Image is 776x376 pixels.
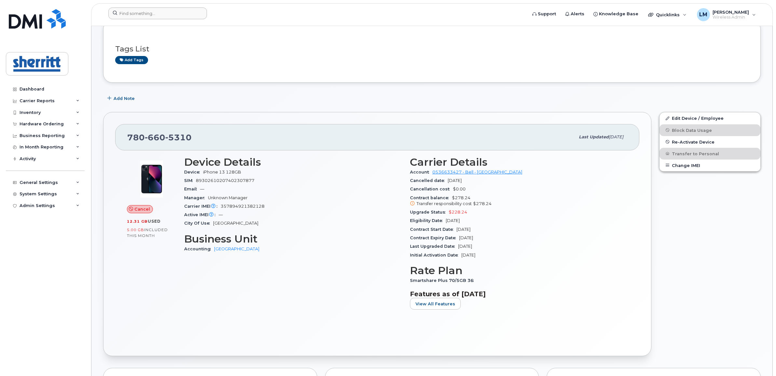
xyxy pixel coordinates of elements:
[660,124,760,136] button: Block Data Usage
[184,204,221,209] span: Carrier IMEI
[184,170,203,174] span: Device
[410,187,453,191] span: Cancellation cost
[660,160,760,171] button: Change IMEI
[456,227,470,232] span: [DATE]
[203,170,241,174] span: iPhone 13 128GB
[184,195,208,200] span: Manager
[410,278,477,283] span: Smartshare Plus 70/5GB 36
[579,134,609,139] span: Last updated
[410,265,628,276] h3: Rate Plan
[473,201,492,206] span: $278.24
[221,204,265,209] span: 357894921382128
[453,187,466,191] span: $0.00
[416,201,472,206] span: Transfer responsibility cost
[432,170,522,174] a: 0536633427 - Bell - [GEOGRAPHIC_DATA]
[148,219,161,224] span: used
[208,195,248,200] span: Unknown Manager
[410,178,448,183] span: Cancelled date
[571,11,584,17] span: Alerts
[184,187,200,191] span: Email
[561,7,589,21] a: Alerts
[660,136,760,148] button: Re-Activate Device
[699,11,707,19] span: LM
[459,235,473,240] span: [DATE]
[656,12,680,17] span: Quicklinks
[213,221,258,226] span: [GEOGRAPHIC_DATA]
[103,92,140,104] button: Add Note
[127,219,148,224] span: 12.31 GB
[219,212,223,217] span: —
[692,8,760,21] div: Luke Middlebrook
[458,244,472,249] span: [DATE]
[410,195,452,200] span: Contract balance
[528,7,561,21] a: Support
[184,246,214,251] span: Accounting
[184,221,213,226] span: City Of Use
[672,139,715,144] span: Re-Activate Device
[713,15,749,20] span: Wireless Admin
[184,212,219,217] span: Active IMEI
[538,11,556,17] span: Support
[115,56,148,64] a: Add tags
[165,132,192,142] span: 5310
[196,178,254,183] span: 89302610207402307877
[184,156,402,168] h3: Device Details
[410,253,461,258] span: Initial Activation Date
[115,45,749,53] h3: Tags List
[134,206,150,212] span: Cancel
[609,134,623,139] span: [DATE]
[713,9,749,15] span: [PERSON_NAME]
[446,218,460,223] span: [DATE]
[410,218,446,223] span: Eligibility Date
[410,195,628,207] span: $278.24
[415,301,455,307] span: View All Features
[410,227,456,232] span: Contract Start Date
[200,187,204,191] span: —
[145,132,165,142] span: 660
[448,178,462,183] span: [DATE]
[410,235,459,240] span: Contract Expiry Date
[599,11,638,17] span: Knowledge Base
[644,8,691,21] div: Quicklinks
[410,298,461,310] button: View All Features
[410,210,449,215] span: Upgrade Status
[132,160,171,199] img: image20231002-3703462-1ig824h.jpeg
[127,228,144,232] span: 5.00 GB
[660,148,760,160] button: Transfer to Personal
[449,210,467,215] span: $228.24
[127,132,192,142] span: 780
[214,246,259,251] a: [GEOGRAPHIC_DATA]
[184,233,402,245] h3: Business Unit
[127,227,168,238] span: included this month
[410,290,628,298] h3: Features as of [DATE]
[410,156,628,168] h3: Carrier Details
[461,253,475,258] span: [DATE]
[410,244,458,249] span: Last Upgraded Date
[589,7,643,21] a: Knowledge Base
[114,95,135,102] span: Add Note
[660,112,760,124] a: Edit Device / Employee
[184,178,196,183] span: SIM
[410,170,432,174] span: Account
[108,7,207,19] input: Find something...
